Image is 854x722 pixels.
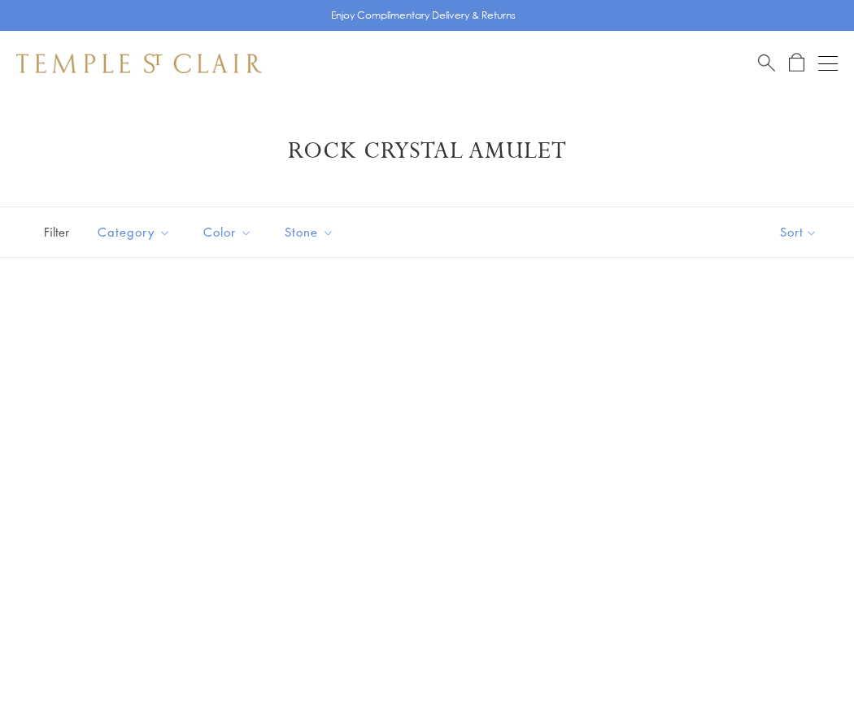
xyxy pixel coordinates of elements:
[41,137,813,166] h1: Rock Crystal Amulet
[758,53,775,73] a: Search
[195,222,264,242] span: Color
[85,214,183,250] button: Category
[89,222,183,242] span: Category
[191,214,264,250] button: Color
[331,7,516,24] p: Enjoy Complimentary Delivery & Returns
[789,53,804,73] a: Open Shopping Bag
[16,54,262,73] img: Temple St. Clair
[818,54,838,73] button: Open navigation
[272,214,346,250] button: Stone
[277,222,346,242] span: Stone
[743,207,854,257] button: Show sort by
